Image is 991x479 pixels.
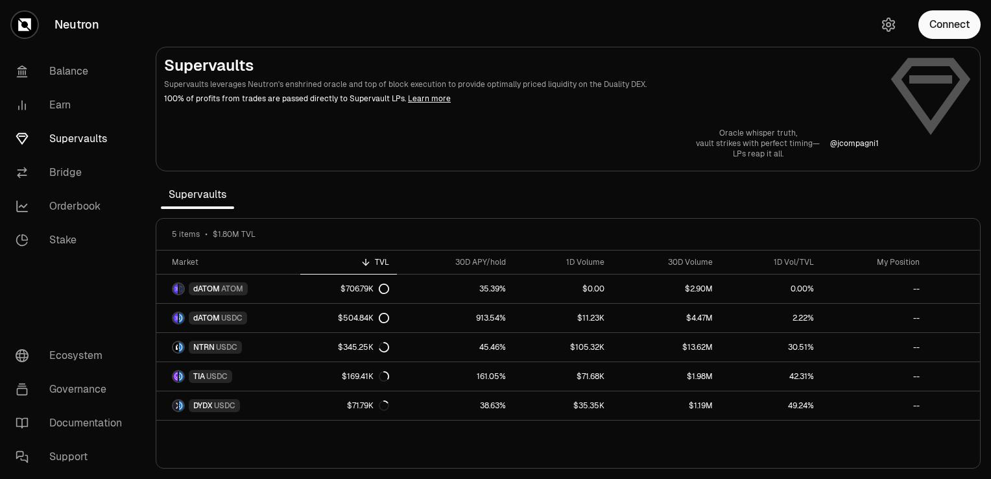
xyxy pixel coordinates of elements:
a: 0.00% [721,275,822,303]
span: dATOM [193,313,220,323]
a: 35.39% [397,275,514,303]
a: $1.19M [612,391,721,420]
span: 5 items [172,229,200,239]
p: LPs reap it all. [696,149,820,159]
a: $71.68K [514,362,612,391]
span: DYDX [193,400,213,411]
div: $169.41K [342,371,389,382]
a: dATOM LogoATOM LogodATOMATOM [156,275,300,303]
a: 45.46% [397,333,514,362]
div: $504.84K [338,313,389,323]
a: 2.22% [721,304,822,332]
div: $345.25K [338,342,389,352]
button: Connect [918,10,981,39]
a: 42.31% [721,362,822,391]
span: $1.80M TVL [213,229,256,239]
a: 161.05% [397,362,514,391]
h2: Supervaults [164,55,879,76]
a: -- [822,304,927,332]
a: Bridge [5,156,140,190]
div: $71.79K [347,400,389,411]
img: USDC Logo [179,313,184,323]
a: Stake [5,223,140,257]
a: Governance [5,373,140,406]
img: dATOM Logo [173,313,178,323]
span: USDC [221,313,243,323]
div: My Position [830,257,919,267]
a: dATOM LogoUSDC LogodATOMUSDC [156,304,300,332]
a: Ecosystem [5,339,140,373]
div: TVL [308,257,389,267]
a: Support [5,440,140,474]
div: 1D Vol/TVL [728,257,815,267]
p: 100% of profits from trades are passed directly to Supervault LPs. [164,93,879,104]
a: DYDX LogoUSDC LogoDYDXUSDC [156,391,300,420]
a: Balance [5,55,140,88]
img: TIA Logo [173,371,178,382]
a: Oracle whisper truth,vault strikes with perfect timing—LPs reap it all. [696,128,820,159]
span: NTRN [193,342,215,352]
span: ATOM [221,284,243,294]
a: Earn [5,88,140,122]
a: $345.25K [300,333,397,362]
a: $0.00 [514,275,612,303]
a: Learn more [408,93,451,104]
a: -- [822,275,927,303]
span: USDC [216,342,237,352]
img: ATOM Logo [179,284,184,294]
a: -- [822,362,927,391]
a: 913.54% [397,304,514,332]
a: $169.41K [300,362,397,391]
a: NTRN LogoUSDC LogoNTRNUSDC [156,333,300,362]
p: Oracle whisper truth, [696,128,820,138]
a: $13.62M [612,333,721,362]
a: 30.51% [721,333,822,362]
a: $71.79K [300,391,397,420]
span: USDC [214,400,235,411]
a: $4.47M [612,304,721,332]
a: $706.79K [300,275,397,303]
a: -- [822,391,927,420]
a: $35.35K [514,391,612,420]
a: Documentation [5,406,140,440]
a: -- [822,333,927,362]
span: dATOM [193,284,220,294]
img: USDC Logo [179,400,184,411]
img: USDC Logo [179,371,184,382]
div: 1D Volume [521,257,604,267]
a: $11.23K [514,304,612,332]
a: $504.84K [300,304,397,332]
p: vault strikes with perfect timing— [696,138,820,149]
img: DYDX Logo [173,400,178,411]
a: $1.98M [612,362,721,391]
span: TIA [193,371,205,382]
img: NTRN Logo [173,342,178,352]
div: 30D APY/hold [405,257,506,267]
span: Supervaults [161,182,234,208]
a: @jcompagni1 [830,138,879,149]
a: $2.90M [612,275,721,303]
img: USDC Logo [179,342,184,352]
div: 30D Volume [620,257,713,267]
a: Supervaults [5,122,140,156]
div: $706.79K [340,284,389,294]
a: $105.32K [514,333,612,362]
img: dATOM Logo [173,284,178,294]
a: 49.24% [721,391,822,420]
p: Supervaults leverages Neutron's enshrined oracle and top of block execution to provide optimally ... [164,79,879,90]
a: 38.63% [397,391,514,420]
span: USDC [206,371,228,382]
a: TIA LogoUSDC LogoTIAUSDC [156,362,300,391]
a: Orderbook [5,190,140,223]
div: Market [172,257,293,267]
p: @ jcompagni1 [830,138,879,149]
